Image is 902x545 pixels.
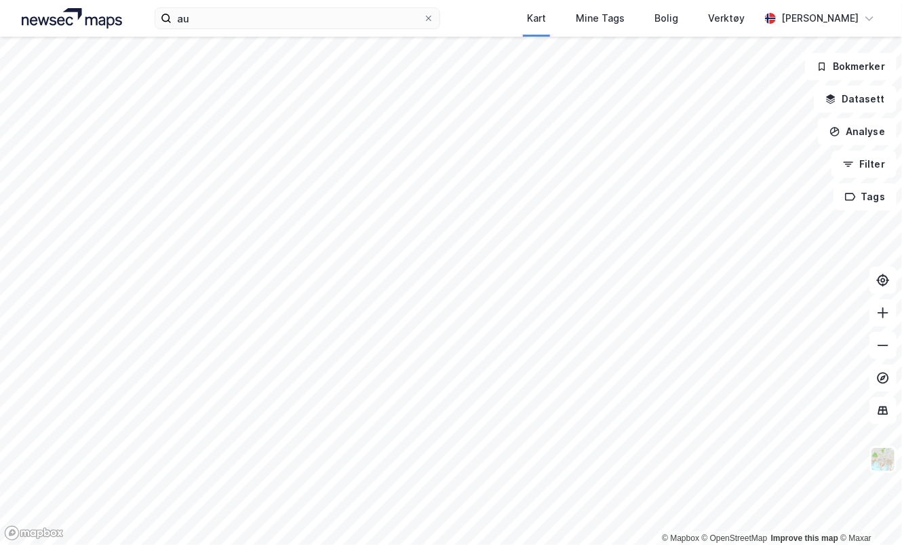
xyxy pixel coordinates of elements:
button: Filter [831,151,897,178]
img: Z [870,447,896,472]
a: Improve this map [771,533,838,543]
div: Bolig [654,10,678,26]
button: Analyse [818,118,897,145]
iframe: Chat Widget [834,480,902,545]
img: logo.a4113a55bc3d86da70a041830d287a7e.svg [22,8,122,29]
div: Kontrollprogram for chat [834,480,902,545]
div: Verktøy [708,10,745,26]
input: Søk på adresse, matrikkel, gårdeiere, leietakere eller personer [172,8,423,29]
a: Mapbox [662,533,699,543]
a: OpenStreetMap [702,533,768,543]
button: Tags [834,183,897,210]
button: Bokmerker [805,53,897,80]
a: Mapbox homepage [4,525,64,541]
button: Datasett [814,86,897,113]
div: Mine Tags [576,10,625,26]
div: Kart [527,10,546,26]
div: [PERSON_NAME] [781,10,859,26]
